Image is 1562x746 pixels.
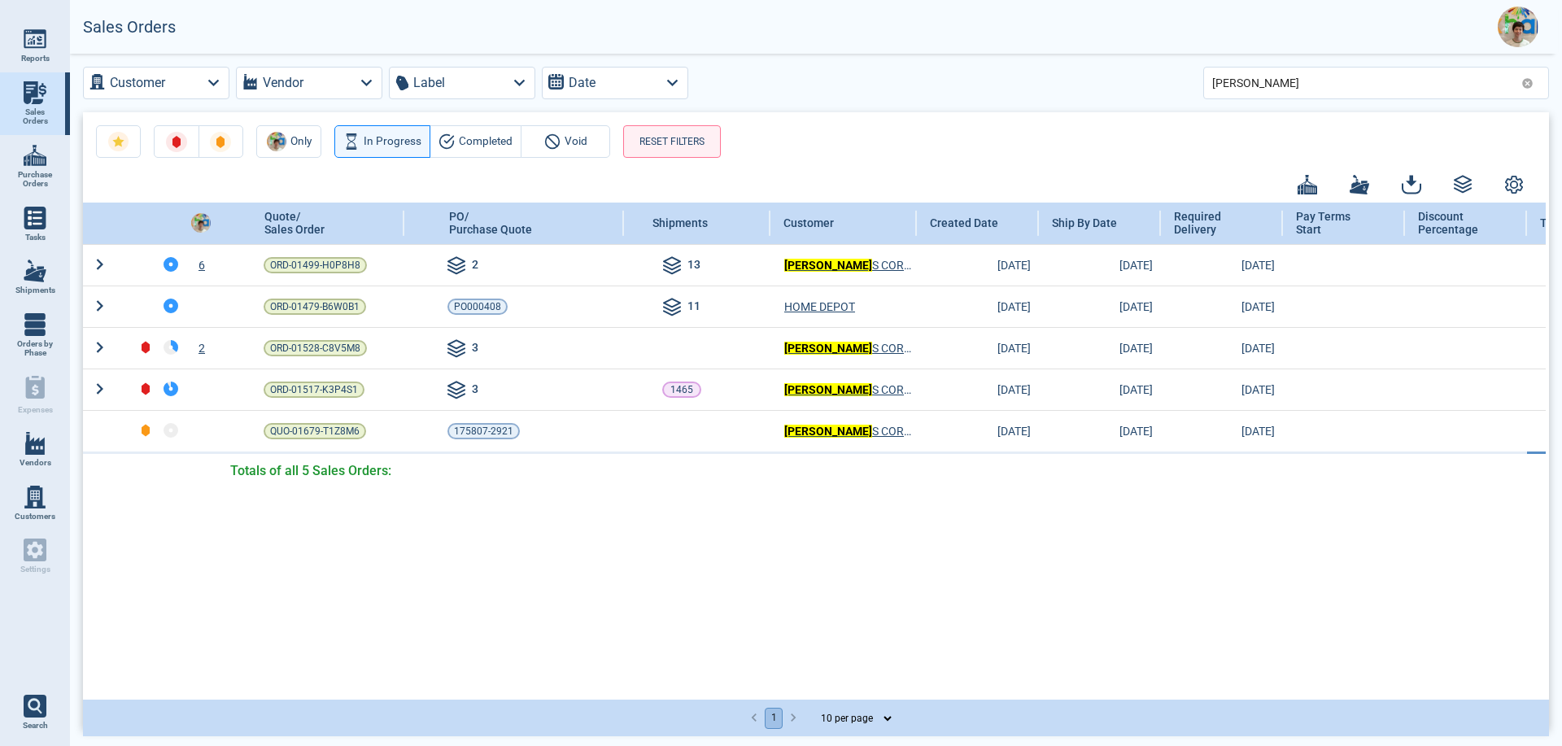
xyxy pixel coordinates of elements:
[472,256,478,276] span: 2
[24,207,46,229] img: menu_icon
[23,721,48,731] span: Search
[185,257,238,273] div: 6
[191,213,211,233] img: Avatar
[264,257,367,273] a: ORD-01499-H0P8H8
[783,216,834,229] span: Customer
[83,18,176,37] h2: Sales Orders
[24,486,46,508] img: menu_icon
[413,72,445,94] label: Label
[917,244,1039,286] td: [DATE]
[1039,244,1161,286] td: [DATE]
[454,423,513,439] span: 175807-2921
[270,340,360,356] span: ORD-01528-C8V5M8
[389,67,535,99] button: Label
[1039,286,1161,327] td: [DATE]
[256,125,321,158] button: AvatarOnly
[1161,369,1283,410] td: [DATE]
[784,425,872,438] mark: [PERSON_NAME]
[459,132,513,151] span: Completed
[24,260,46,282] img: menu_icon
[744,708,803,729] nav: pagination navigation
[917,410,1039,452] td: [DATE]
[784,423,913,439] a: [PERSON_NAME]S CORPORATE TRADE PAYABLES
[447,299,508,315] a: PO000408
[1212,71,1515,94] input: Search for PO or Sales Order or shipment number, etc.
[25,233,46,242] span: Tasks
[263,72,303,94] label: Vendor
[472,381,478,400] span: 3
[784,259,872,272] mark: [PERSON_NAME]
[15,286,55,295] span: Shipments
[364,132,421,151] span: In Progress
[784,383,872,396] mark: [PERSON_NAME]
[670,382,693,398] p: 1465
[20,458,51,468] span: Vendors
[13,170,57,189] span: Purchase Orders
[784,340,913,356] a: [PERSON_NAME]S CORPORATE TRADE PAYABLES
[230,461,391,481] span: Totals of all 5 Sales Orders:
[264,299,366,315] a: ORD-01479-B6W0B1
[784,257,913,273] span: S CORPORATE TRADE PAYABLES
[447,423,520,439] a: 175807-2921
[930,216,998,229] span: Created Date
[784,299,855,315] a: HOME DEPOT
[185,340,238,356] div: 2
[765,708,783,729] button: page 1
[290,132,312,151] span: Only
[1039,410,1161,452] td: [DATE]
[542,67,688,99] button: Date
[15,512,55,521] span: Customers
[1161,286,1283,327] td: [DATE]
[1174,210,1253,237] span: Required Delivery
[784,382,913,398] span: S CORPORATE TRADE PAYABLES
[1296,210,1375,237] span: Pay Terms Start
[565,132,587,151] span: Void
[652,216,708,229] span: Shipments
[1161,327,1283,369] td: [DATE]
[1039,369,1161,410] td: [DATE]
[1052,216,1117,229] span: Ship By Date
[264,210,325,236] span: Quote/ Sales Order
[1498,7,1538,47] img: Avatar
[784,340,913,356] span: S CORPORATE TRADE PAYABLES
[454,299,501,315] span: PO000408
[569,72,596,94] label: Date
[270,299,360,315] span: ORD-01479-B6W0B1
[521,125,610,158] button: Void
[13,339,57,358] span: Orders by Phase
[270,257,360,273] span: ORD-01499-H0P8H8
[662,382,701,398] a: 1465
[270,382,358,398] span: ORD-01517-K3P4S1
[917,286,1039,327] td: [DATE]
[267,132,286,151] img: Avatar
[110,72,165,94] label: Customer
[21,54,50,63] span: Reports
[264,382,364,398] a: ORD-01517-K3P4S1
[1161,410,1283,452] td: [DATE]
[24,81,46,104] img: menu_icon
[623,125,721,158] button: RESET FILTERS
[264,423,366,439] a: QUO-01679-T1Z8M6
[236,67,382,99] button: Vendor
[1418,210,1497,237] span: Discount Percentage
[83,67,229,99] button: Customer
[24,313,46,336] img: menu_icon
[1039,327,1161,369] td: [DATE]
[13,107,57,126] span: Sales Orders
[784,342,872,355] mark: [PERSON_NAME]
[1161,244,1283,286] td: [DATE]
[430,125,521,158] button: Completed
[687,298,700,317] span: 11
[917,369,1039,410] td: [DATE]
[334,125,430,158] button: In Progress
[24,144,46,167] img: menu_icon
[449,210,532,236] span: PO/ Purchase Quote
[917,327,1039,369] td: [DATE]
[472,339,478,359] span: 3
[270,423,360,439] span: QUO-01679-T1Z8M6
[24,28,46,50] img: menu_icon
[24,432,46,455] img: menu_icon
[784,423,913,439] span: S CORPORATE TRADE PAYABLES
[784,382,913,398] a: [PERSON_NAME]S CORPORATE TRADE PAYABLES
